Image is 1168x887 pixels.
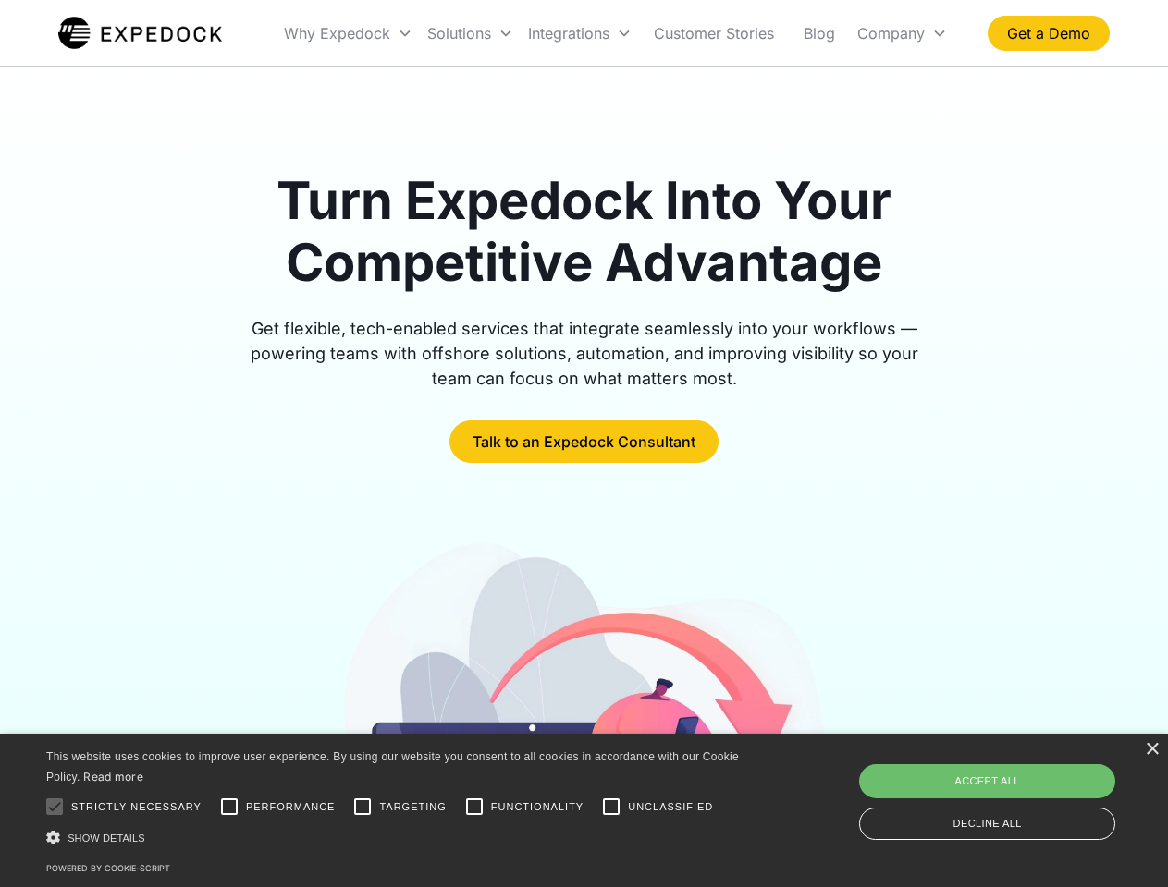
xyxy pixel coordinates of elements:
[521,2,639,65] div: Integrations
[528,24,609,43] div: Integrations
[246,799,336,815] span: Performance
[427,24,491,43] div: Solutions
[628,799,713,815] span: Unclassified
[229,316,940,391] div: Get flexible, tech-enabled services that integrate seamlessly into your workflows — powering team...
[420,2,521,65] div: Solutions
[491,799,584,815] span: Functionality
[71,799,202,815] span: Strictly necessary
[46,828,745,847] div: Show details
[857,24,925,43] div: Company
[284,24,390,43] div: Why Expedock
[639,2,789,65] a: Customer Stories
[449,420,719,463] a: Talk to an Expedock Consultant
[850,2,954,65] div: Company
[789,2,850,65] a: Blog
[277,2,420,65] div: Why Expedock
[58,15,222,52] img: Expedock Logo
[46,863,170,873] a: Powered by cookie-script
[860,687,1168,887] iframe: Chat Widget
[83,770,143,784] a: Read more
[58,15,222,52] a: home
[229,170,940,294] h1: Turn Expedock Into Your Competitive Advantage
[68,832,145,844] span: Show details
[379,799,446,815] span: Targeting
[46,750,739,784] span: This website uses cookies to improve user experience. By using our website you consent to all coo...
[988,16,1110,51] a: Get a Demo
